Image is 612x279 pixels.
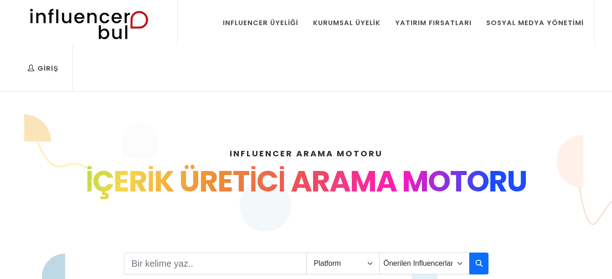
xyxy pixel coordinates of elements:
div: Giriş [27,63,58,73]
div: Influencer Üyeliği [223,18,298,28]
div: Yatırım Fırsatları [395,18,472,28]
h4: INFLUENCER ARAMA MOTORU [52,147,561,160]
input: Search [124,253,307,274]
div: Sosyal Medya Yönetimi [486,18,584,28]
div: Kurumsal Üyelik [313,18,381,28]
div: İÇERİK ÜRETİCİ ARAMA MOTORU [52,160,561,203]
a: Giriş [21,46,65,91]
